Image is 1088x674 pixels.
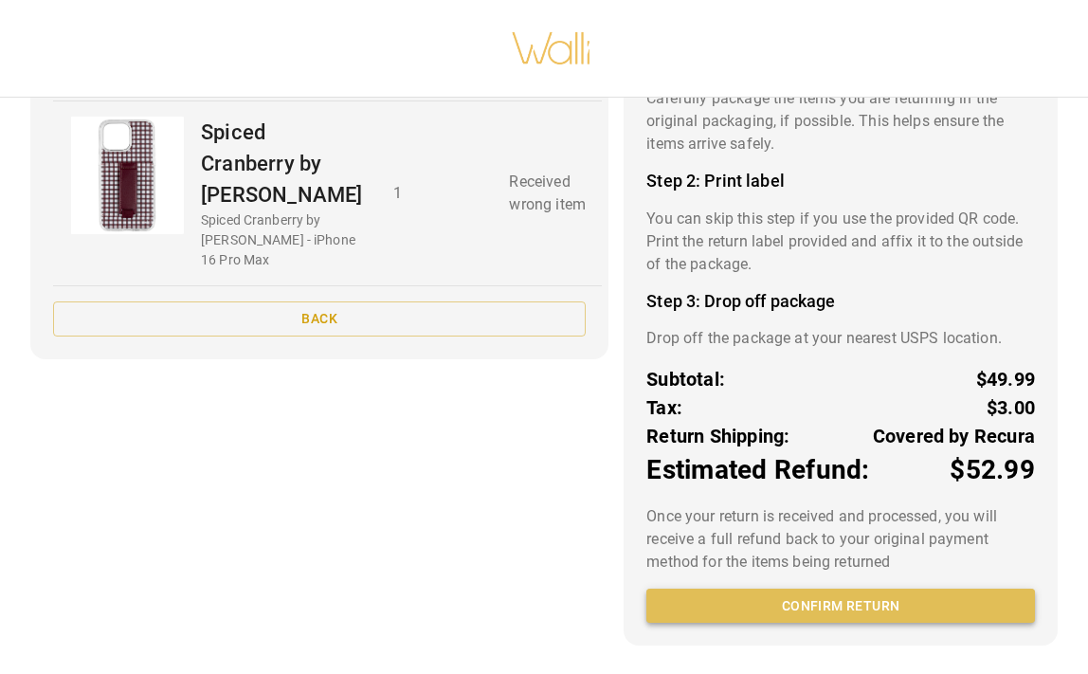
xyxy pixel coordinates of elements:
[393,182,480,205] p: 1
[646,327,1035,350] p: Drop off the package at your nearest USPS location.
[509,171,586,216] p: Received wrong item
[646,505,1035,574] p: Once your return is received and processed, you will receive a full refund back to your original ...
[646,589,1035,624] button: Confirm return
[950,450,1035,490] p: $52.99
[646,422,789,450] p: Return Shipping:
[976,365,1035,393] p: $49.99
[646,365,725,393] p: Subtotal:
[201,210,363,270] p: Spiced Cranberry by [PERSON_NAME] - iPhone 16 Pro Max
[646,291,1035,312] h4: Step 3: Drop off package
[53,301,586,337] button: Back
[987,393,1035,422] p: $3.00
[511,8,592,89] img: walli-inc.myshopify.com
[646,393,682,422] p: Tax:
[646,171,1035,191] h4: Step 2: Print label
[646,208,1035,276] p: You can skip this step if you use the provided QR code. Print the return label provided and affix...
[873,422,1035,450] p: Covered by Recura
[201,117,363,210] p: Spiced Cranberry by [PERSON_NAME]
[646,450,869,490] p: Estimated Refund:
[646,87,1035,155] p: Carefully package the items you are returning in the original packaging, if possible. This helps ...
